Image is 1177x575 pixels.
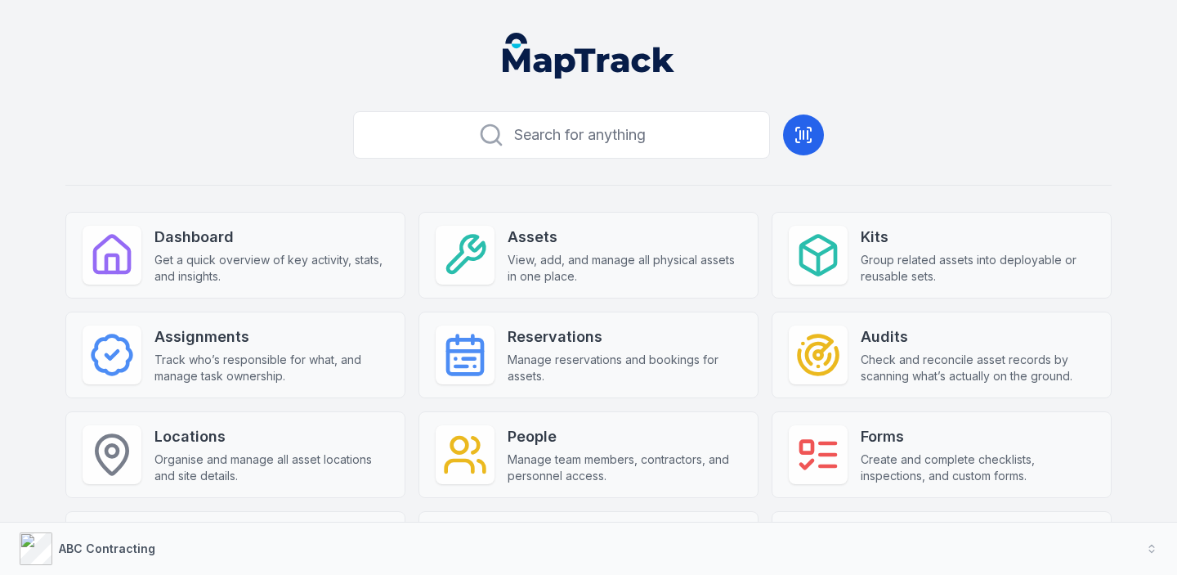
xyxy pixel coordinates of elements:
[154,326,388,348] strong: Assignments
[65,411,405,498] a: LocationsOrganise and manage all asset locations and site details.
[861,226,1094,249] strong: Kits
[353,111,770,159] button: Search for anything
[508,252,741,285] span: View, add, and manage all physical assets in one place.
[154,352,388,384] span: Track who’s responsible for what, and manage task ownership.
[861,252,1094,285] span: Group related assets into deployable or reusable sets.
[508,425,741,448] strong: People
[154,425,388,448] strong: Locations
[508,451,741,484] span: Manage team members, contractors, and personnel access.
[772,312,1112,398] a: AuditsCheck and reconcile asset records by scanning what’s actually on the ground.
[861,451,1094,484] span: Create and complete checklists, inspections, and custom forms.
[508,352,741,384] span: Manage reservations and bookings for assets.
[772,411,1112,498] a: FormsCreate and complete checklists, inspections, and custom forms.
[154,451,388,484] span: Organise and manage all asset locations and site details.
[154,252,388,285] span: Get a quick overview of key activity, stats, and insights.
[418,411,759,498] a: PeopleManage team members, contractors, and personnel access.
[418,212,759,299] a: AssetsView, add, and manage all physical assets in one place.
[508,226,741,249] strong: Assets
[418,312,759,398] a: ReservationsManage reservations and bookings for assets.
[59,541,155,555] strong: ABC Contracting
[861,425,1094,448] strong: Forms
[65,312,405,398] a: AssignmentsTrack who’s responsible for what, and manage task ownership.
[65,212,405,299] a: DashboardGet a quick overview of key activity, stats, and insights.
[861,326,1094,348] strong: Audits
[154,226,388,249] strong: Dashboard
[514,124,646,146] span: Search for anything
[477,33,700,79] nav: Global
[772,212,1112,299] a: KitsGroup related assets into deployable or reusable sets.
[861,352,1094,384] span: Check and reconcile asset records by scanning what’s actually on the ground.
[508,326,741,348] strong: Reservations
